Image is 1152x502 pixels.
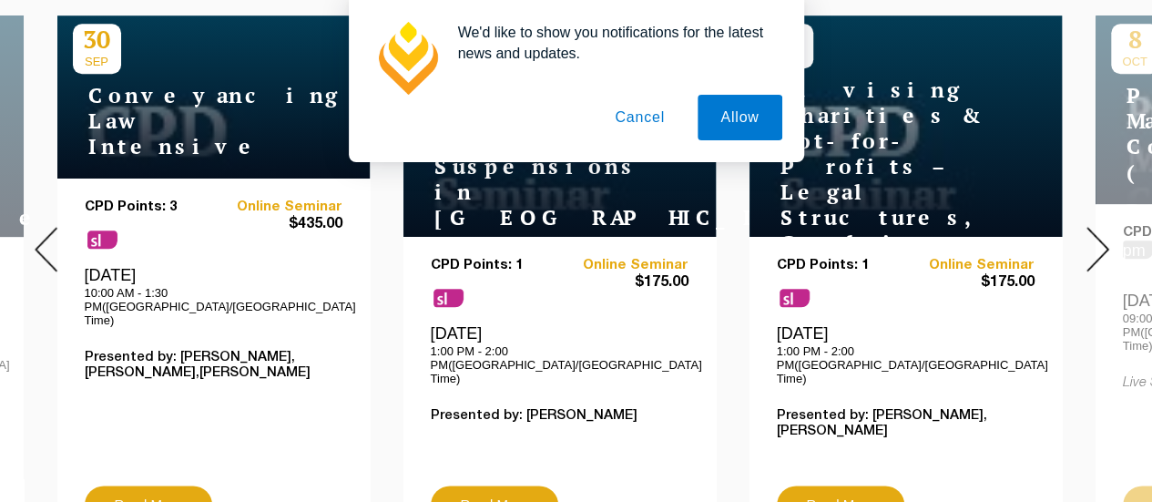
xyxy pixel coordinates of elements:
[213,200,342,215] a: Online Seminar
[433,289,464,307] span: sl
[905,258,1035,273] a: Online Seminar
[780,289,810,307] span: sl
[905,273,1035,292] span: $175.00
[85,200,214,215] p: CPD Points: 3
[777,408,1035,439] p: Presented by: [PERSON_NAME],[PERSON_NAME]
[87,231,117,249] span: sl
[592,95,688,140] button: Cancel
[213,215,342,234] span: $435.00
[85,286,342,327] p: 10:00 AM - 1:30 PM([GEOGRAPHIC_DATA]/[GEOGRAPHIC_DATA] Time)
[559,273,688,292] span: $175.00
[698,95,781,140] button: Allow
[85,265,342,327] div: [DATE]
[431,408,688,424] p: Presented by: [PERSON_NAME]
[431,323,688,385] div: [DATE]
[777,258,906,273] p: CPD Points: 1
[85,350,342,381] p: Presented by: [PERSON_NAME],[PERSON_NAME],[PERSON_NAME]
[777,323,1035,385] div: [DATE]
[431,344,688,385] p: 1:00 PM - 2:00 PM([GEOGRAPHIC_DATA]/[GEOGRAPHIC_DATA] Time)
[35,227,57,271] img: Prev
[1086,227,1109,271] img: Next
[765,77,993,307] h4: Advising Charities & Not-for-Profits – Legal Structures, Compliance & Risk Management
[559,258,688,273] a: Online Seminar
[443,22,782,64] div: We'd like to show you notifications for the latest news and updates.
[777,344,1035,385] p: 1:00 PM - 2:00 PM([GEOGRAPHIC_DATA]/[GEOGRAPHIC_DATA] Time)
[371,22,443,95] img: notification icon
[419,77,647,231] h4: Challenging Driving Licence Suspensions in [GEOGRAPHIC_DATA]
[431,258,560,273] p: CPD Points: 1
